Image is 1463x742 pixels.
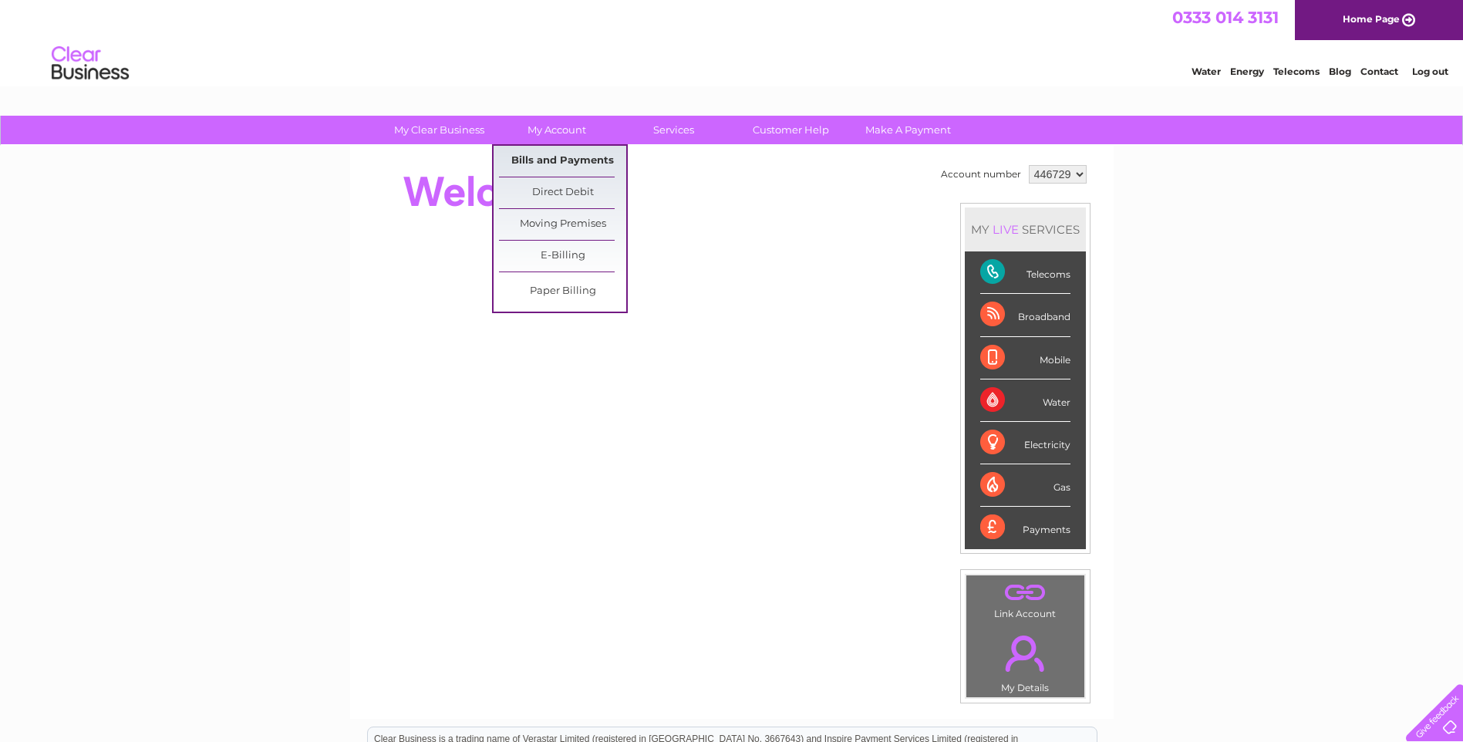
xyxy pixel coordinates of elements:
[499,146,626,177] a: Bills and Payments
[1172,8,1279,27] a: 0333 014 3131
[1412,66,1448,77] a: Log out
[937,161,1025,187] td: Account number
[1230,66,1264,77] a: Energy
[499,177,626,208] a: Direct Debit
[1329,66,1351,77] a: Blog
[970,579,1080,606] a: .
[727,116,855,144] a: Customer Help
[610,116,737,144] a: Services
[980,464,1070,507] div: Gas
[493,116,620,144] a: My Account
[1360,66,1398,77] a: Contact
[1192,66,1221,77] a: Water
[980,294,1070,336] div: Broadband
[499,241,626,272] a: E-Billing
[376,116,503,144] a: My Clear Business
[980,422,1070,464] div: Electricity
[844,116,972,144] a: Make A Payment
[980,379,1070,422] div: Water
[965,207,1086,251] div: MY SERVICES
[51,40,130,87] img: logo.png
[1273,66,1320,77] a: Telecoms
[966,622,1085,698] td: My Details
[499,276,626,307] a: Paper Billing
[980,251,1070,294] div: Telecoms
[980,507,1070,548] div: Payments
[499,209,626,240] a: Moving Premises
[989,222,1022,237] div: LIVE
[368,8,1097,75] div: Clear Business is a trading name of Verastar Limited (registered in [GEOGRAPHIC_DATA] No. 3667643...
[980,337,1070,379] div: Mobile
[966,575,1085,623] td: Link Account
[970,626,1080,680] a: .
